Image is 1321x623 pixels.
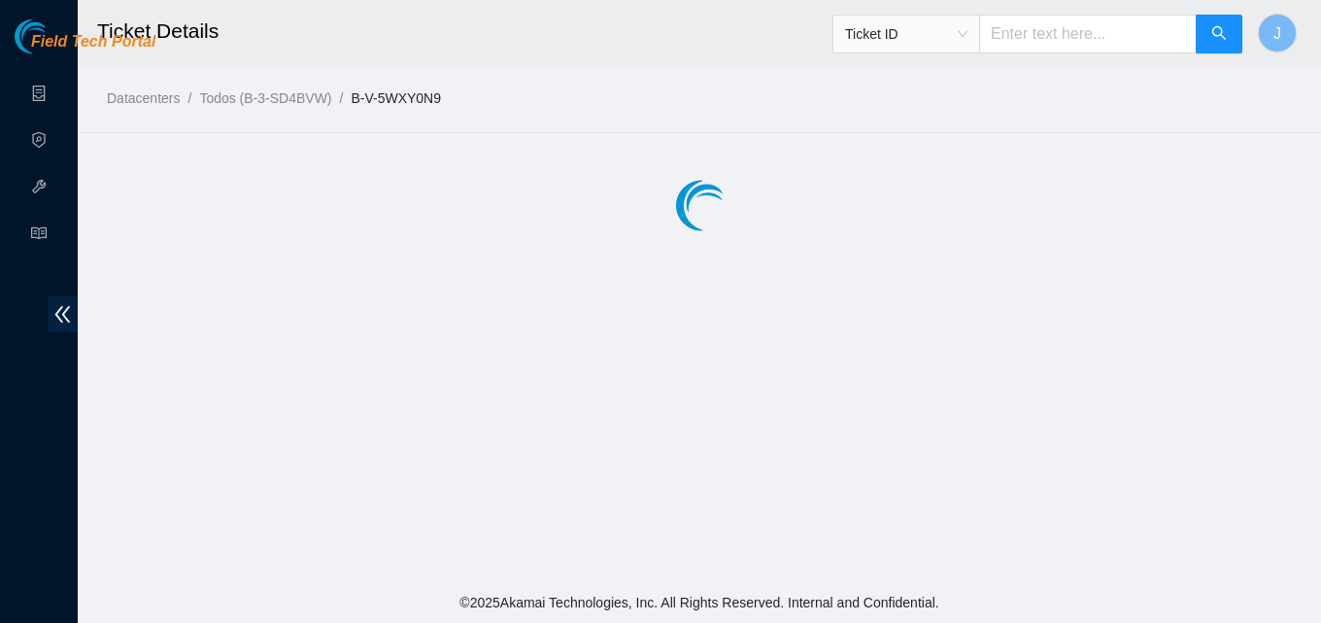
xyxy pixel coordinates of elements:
a: Todos (B-3-SD4BVW) [199,90,331,106]
img: Akamai Technologies [15,19,98,53]
span: search [1211,25,1227,44]
span: J [1273,21,1281,46]
span: Field Tech Portal [31,33,155,52]
span: / [340,90,344,106]
span: read [31,217,47,256]
a: B-V-5WXY0N9 [351,90,441,106]
a: Datacenters [107,90,180,106]
button: search [1196,15,1242,53]
a: Akamai TechnologiesField Tech Portal [15,35,155,60]
button: J [1258,14,1297,52]
span: Ticket ID [845,19,967,49]
input: Enter text here... [979,15,1197,53]
span: / [187,90,191,106]
span: double-left [48,296,78,332]
footer: © 2025 Akamai Technologies, Inc. All Rights Reserved. Internal and Confidential. [78,582,1321,623]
